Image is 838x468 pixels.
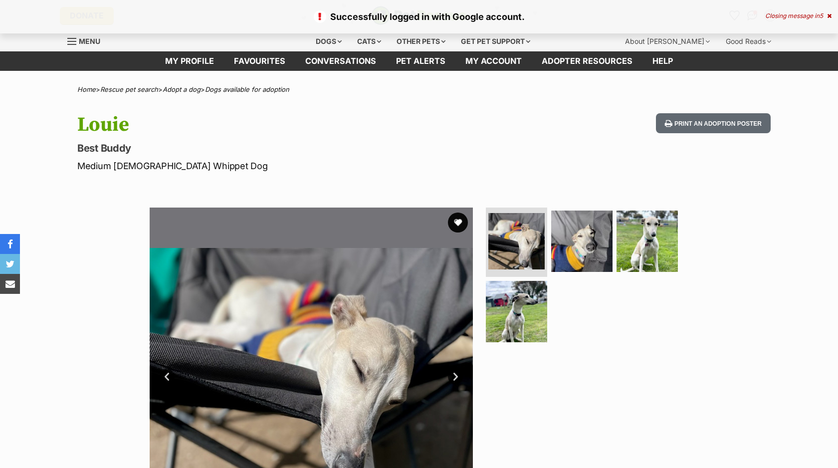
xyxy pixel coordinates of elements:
[350,31,388,51] div: Cats
[656,113,771,134] button: Print an adoption poster
[10,10,828,23] p: Successfully logged in with Google account.
[52,86,786,93] div: > > >
[532,51,642,71] a: Adopter resources
[455,51,532,71] a: My account
[77,85,96,93] a: Home
[77,159,499,173] p: Medium [DEMOGRAPHIC_DATA] Whippet Dog
[77,113,499,136] h1: Louie
[454,31,537,51] div: Get pet support
[163,85,201,93] a: Adopt a dog
[77,141,499,155] p: Best Buddy
[386,51,455,71] a: Pet alerts
[205,85,289,93] a: Dogs available for adoption
[448,369,463,384] a: Next
[448,213,468,233] button: favourite
[719,31,778,51] div: Good Reads
[551,211,613,272] img: Photo of Louie
[309,31,349,51] div: Dogs
[765,12,832,19] div: Closing message in
[390,31,452,51] div: Other pets
[642,51,683,71] a: Help
[67,31,107,49] a: Menu
[155,51,224,71] a: My profile
[224,51,295,71] a: Favourites
[79,37,100,45] span: Menu
[617,211,678,272] img: Photo of Louie
[488,213,545,269] img: Photo of Louie
[618,31,717,51] div: About [PERSON_NAME]
[100,85,158,93] a: Rescue pet search
[295,51,386,71] a: conversations
[160,369,175,384] a: Prev
[486,281,547,342] img: Photo of Louie
[820,12,823,19] span: 5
